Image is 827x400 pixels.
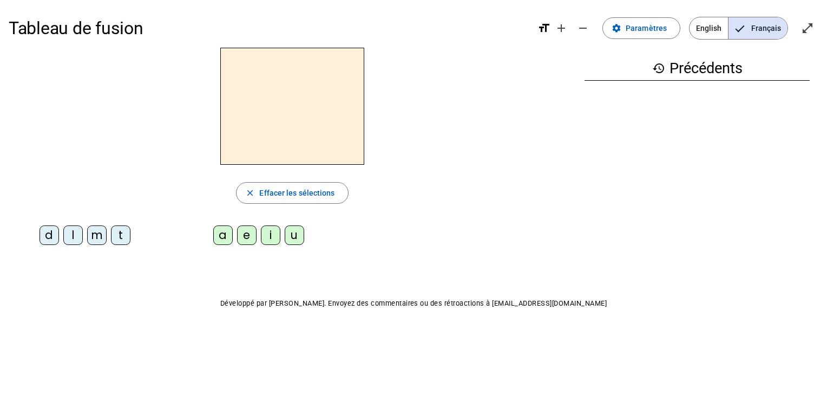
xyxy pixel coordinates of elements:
button: Paramètres [602,17,680,39]
div: l [63,225,83,245]
div: u [285,225,304,245]
mat-icon: remove [576,22,589,35]
span: Effacer les sélections [259,186,334,199]
mat-icon: close [245,188,255,198]
div: m [87,225,107,245]
div: a [213,225,233,245]
button: Diminuer la taille de la police [572,17,594,39]
div: d [40,225,59,245]
button: Augmenter la taille de la police [550,17,572,39]
span: English [690,17,728,39]
div: i [261,225,280,245]
mat-icon: settings [612,23,621,33]
span: Paramètres [626,22,667,35]
span: Français [728,17,787,39]
div: t [111,225,130,245]
mat-icon: add [555,22,568,35]
h3: Précédents [585,56,810,81]
p: Développé par [PERSON_NAME]. Envoyez des commentaires ou des rétroactions à [EMAIL_ADDRESS][DOMAI... [9,297,818,310]
mat-icon: open_in_full [801,22,814,35]
button: Effacer les sélections [236,182,348,204]
mat-icon: format_size [537,22,550,35]
mat-button-toggle-group: Language selection [689,17,788,40]
mat-icon: history [652,62,665,75]
div: e [237,225,257,245]
button: Entrer en plein écran [797,17,818,39]
h1: Tableau de fusion [9,11,529,46]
